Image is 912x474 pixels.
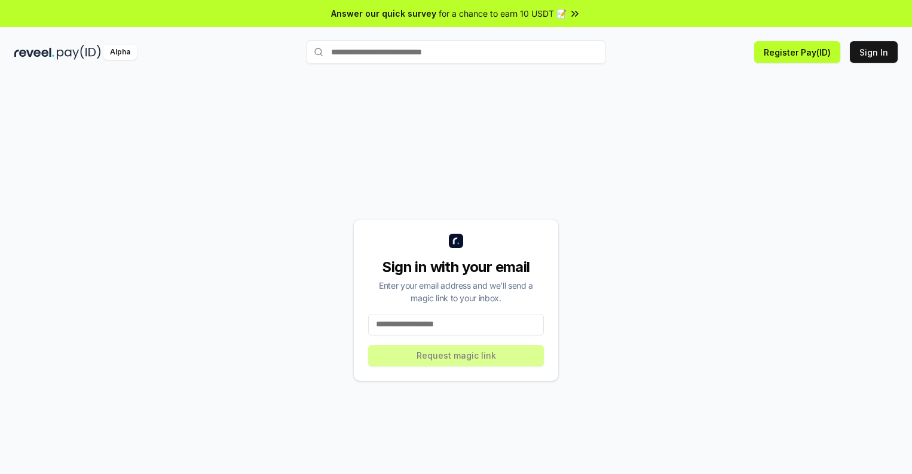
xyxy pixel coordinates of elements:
button: Register Pay(ID) [754,41,840,63]
div: Enter your email address and we’ll send a magic link to your inbox. [368,279,544,304]
img: reveel_dark [14,45,54,60]
span: Answer our quick survey [331,7,436,20]
div: Alpha [103,45,137,60]
div: Sign in with your email [368,258,544,277]
button: Sign In [850,41,898,63]
img: pay_id [57,45,101,60]
span: for a chance to earn 10 USDT 📝 [439,7,567,20]
img: logo_small [449,234,463,248]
